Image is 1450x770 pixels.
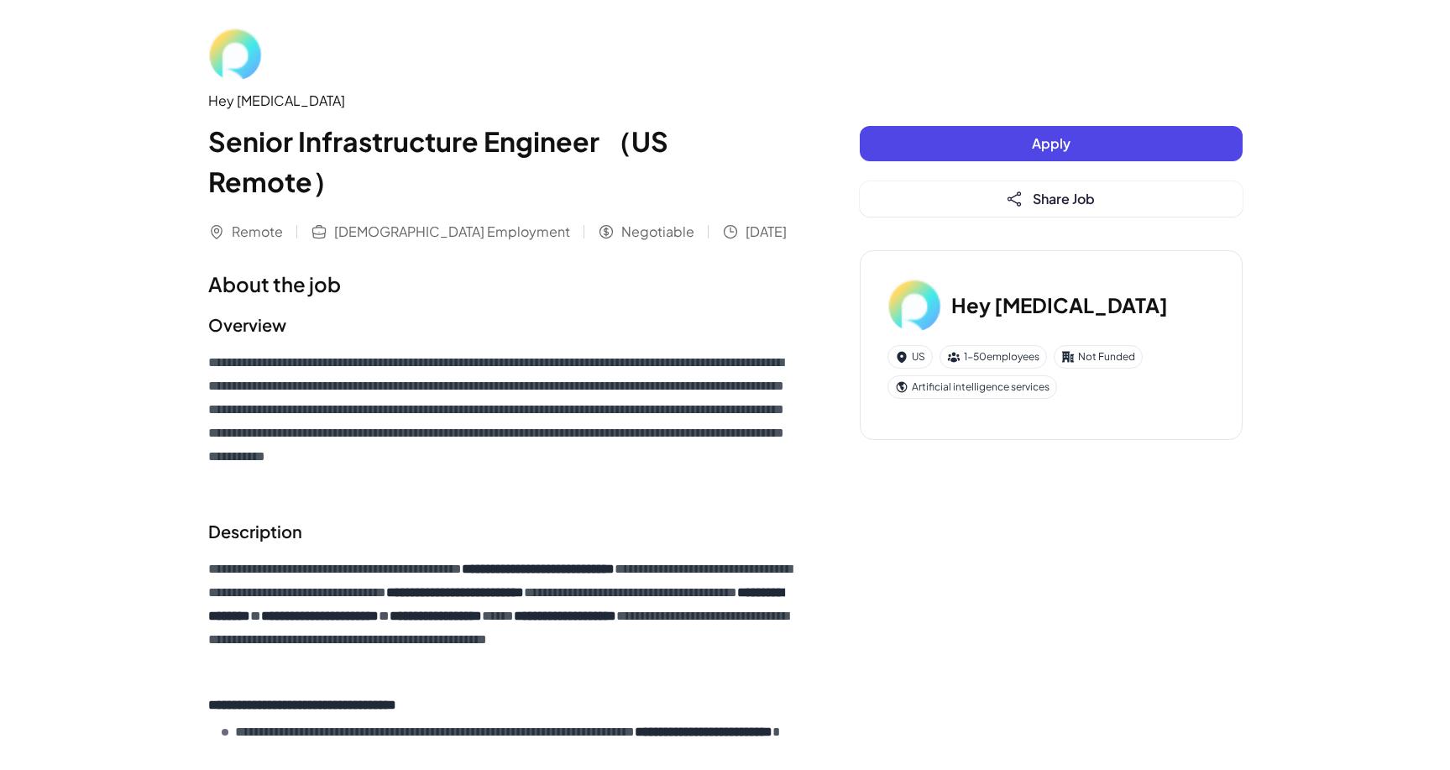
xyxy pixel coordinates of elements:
[208,91,793,111] div: Hey [MEDICAL_DATA]
[887,375,1057,399] div: Artificial intelligence services
[860,126,1243,161] button: Apply
[940,345,1047,369] div: 1-50 employees
[232,222,283,242] span: Remote
[1032,134,1070,152] span: Apply
[208,121,793,202] h1: Senior Infrastructure Engineer （US Remote）
[334,222,570,242] span: [DEMOGRAPHIC_DATA] Employment
[887,278,941,332] img: He
[621,222,694,242] span: Negotiable
[860,181,1243,217] button: Share Job
[951,290,1168,320] h3: Hey [MEDICAL_DATA]
[208,519,793,544] h2: Description
[1033,190,1095,207] span: Share Job
[746,222,787,242] span: [DATE]
[887,345,933,369] div: US
[208,27,262,81] img: He
[208,312,793,338] h2: Overview
[1054,345,1143,369] div: Not Funded
[208,269,793,299] h1: About the job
